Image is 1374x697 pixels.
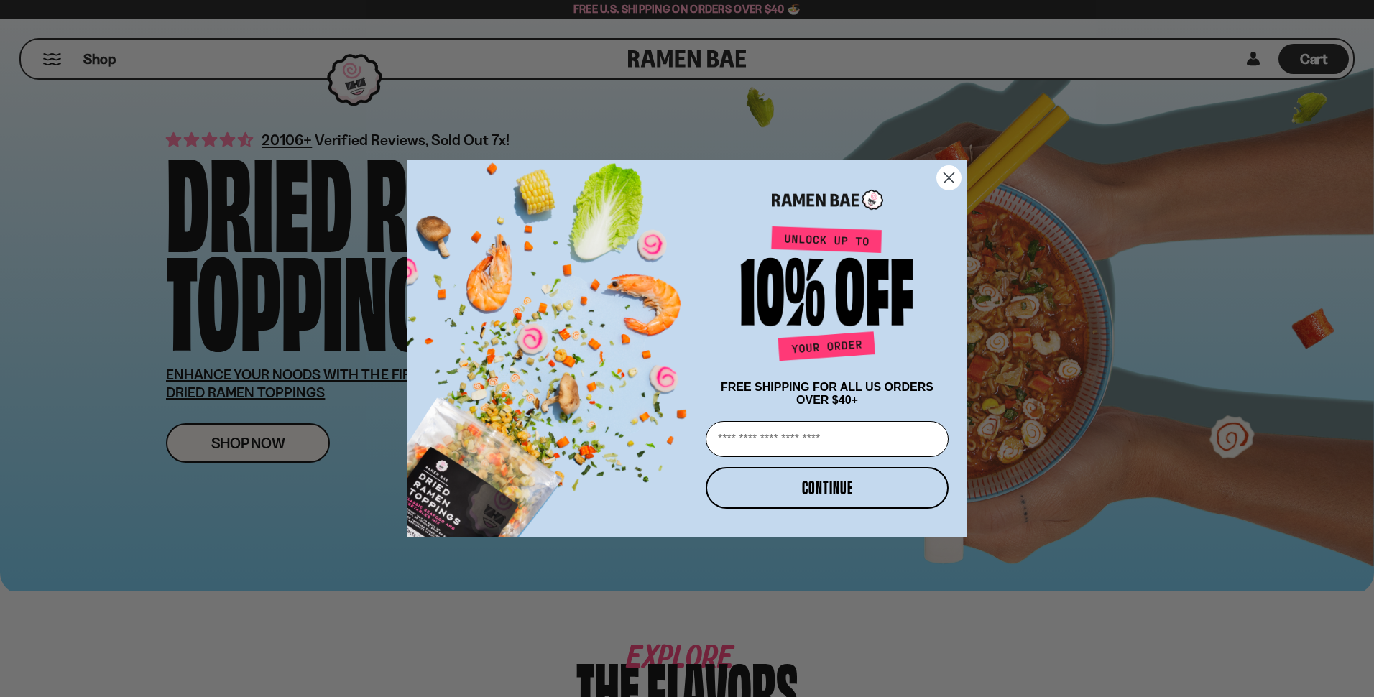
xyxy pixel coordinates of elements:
button: Close dialog [936,165,962,190]
span: FREE SHIPPING FOR ALL US ORDERS OVER $40+ [721,381,933,406]
button: CONTINUE [706,467,949,509]
img: ce7035ce-2e49-461c-ae4b-8ade7372f32c.png [407,147,700,537]
img: Unlock up to 10% off [737,226,917,366]
img: Ramen Bae Logo [772,188,883,212]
